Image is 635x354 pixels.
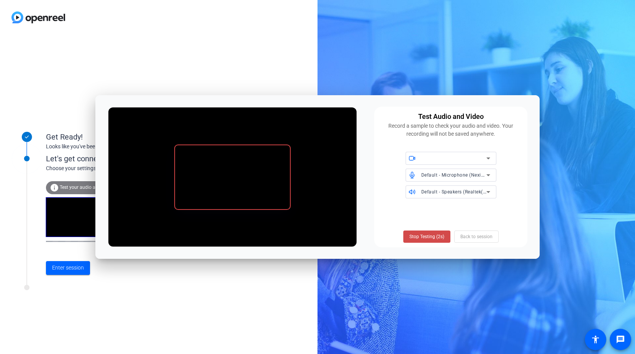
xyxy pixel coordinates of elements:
span: Stop Testing (2s) [409,233,444,240]
mat-icon: accessibility [591,335,600,344]
span: Test your audio and video [60,185,113,190]
button: Stop Testing (2s) [403,231,450,243]
div: Let's get connected. [46,153,215,164]
mat-icon: message [616,335,625,344]
span: Default - Microphone (NexiGo N930E FHD Webcam Audio) (3433:930e) [421,172,581,178]
div: Get Ready! [46,131,199,143]
mat-icon: info [50,183,59,192]
div: Looks like you've been invited to join [46,143,199,151]
div: Choose your settings [46,164,215,172]
span: Default - Speakers (Realtek(R) Audio) [421,188,504,195]
div: Record a sample to check your audio and video. Your recording will not be saved anywhere. [379,122,523,138]
span: Enter session [52,264,84,272]
div: Test Audio and Video [418,111,484,122]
